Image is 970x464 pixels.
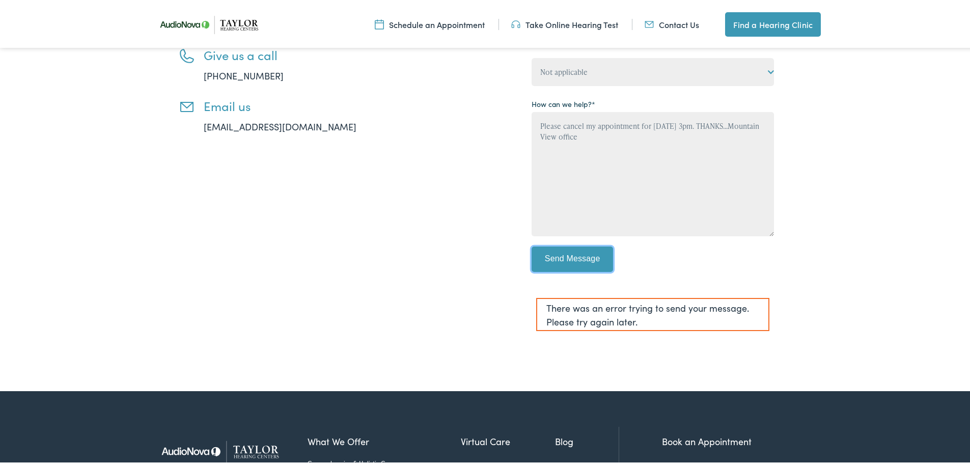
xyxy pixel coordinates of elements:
label: How can we help? [532,97,595,107]
a: Blog [555,432,619,446]
a: [PHONE_NUMBER] [204,67,284,80]
h3: Email us [204,97,387,112]
a: Book an Appointment [662,433,752,446]
img: utility icon [511,17,520,28]
img: utility icon [375,17,384,28]
a: Take Online Hearing Test [511,17,618,28]
a: Contact Us [645,17,699,28]
a: Virtual Care [461,432,556,446]
div: There was an error trying to send your message. Please try again later. [536,296,769,329]
a: Schedule an Appointment [375,17,485,28]
img: utility icon [645,17,654,28]
input: Send Message [532,244,613,270]
a: What We Offer [308,432,461,446]
a: [EMAIL_ADDRESS][DOMAIN_NAME] [204,118,356,131]
h3: Give us a call [204,46,387,61]
a: Find a Hearing Clinic [725,10,821,35]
